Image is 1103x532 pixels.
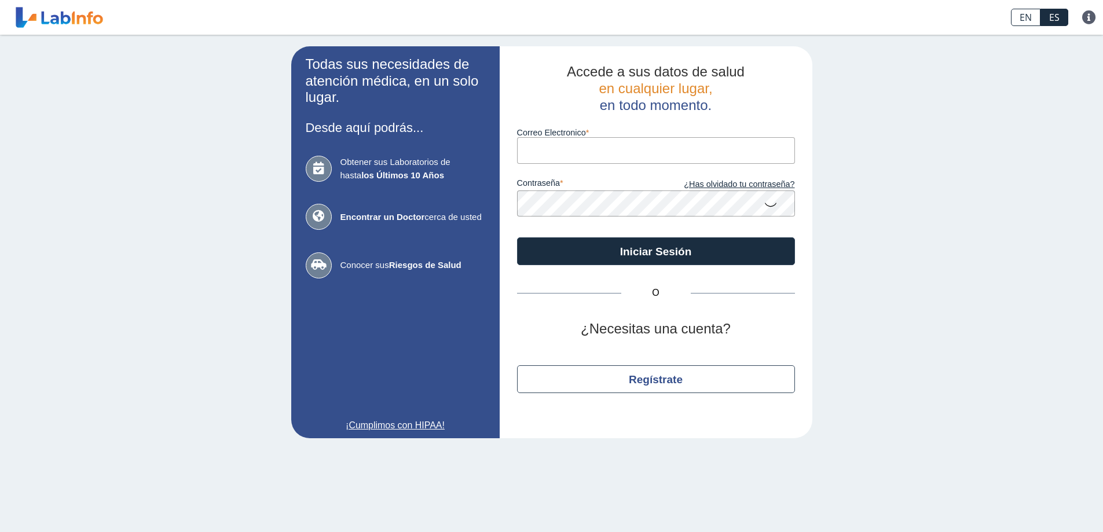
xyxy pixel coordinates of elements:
h2: ¿Necesitas una cuenta? [517,321,795,337]
span: O [621,286,691,300]
a: ES [1040,9,1068,26]
span: Conocer sus [340,259,485,272]
span: cerca de usted [340,211,485,224]
b: Riesgos de Salud [389,260,461,270]
a: EN [1011,9,1040,26]
span: en cualquier lugar, [599,80,712,96]
span: Accede a sus datos de salud [567,64,745,79]
label: Correo Electronico [517,128,795,137]
iframe: Help widget launcher [1000,487,1090,519]
span: en todo momento. [600,97,712,113]
label: contraseña [517,178,656,191]
h2: Todas sus necesidades de atención médica, en un solo lugar. [306,56,485,106]
h3: Desde aquí podrás... [306,120,485,135]
a: ¡Cumplimos con HIPAA! [306,419,485,432]
b: los Últimos 10 Años [361,170,444,180]
a: ¿Has olvidado tu contraseña? [656,178,795,191]
b: Encontrar un Doctor [340,212,425,222]
span: Obtener sus Laboratorios de hasta [340,156,485,182]
button: Regístrate [517,365,795,393]
button: Iniciar Sesión [517,237,795,265]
